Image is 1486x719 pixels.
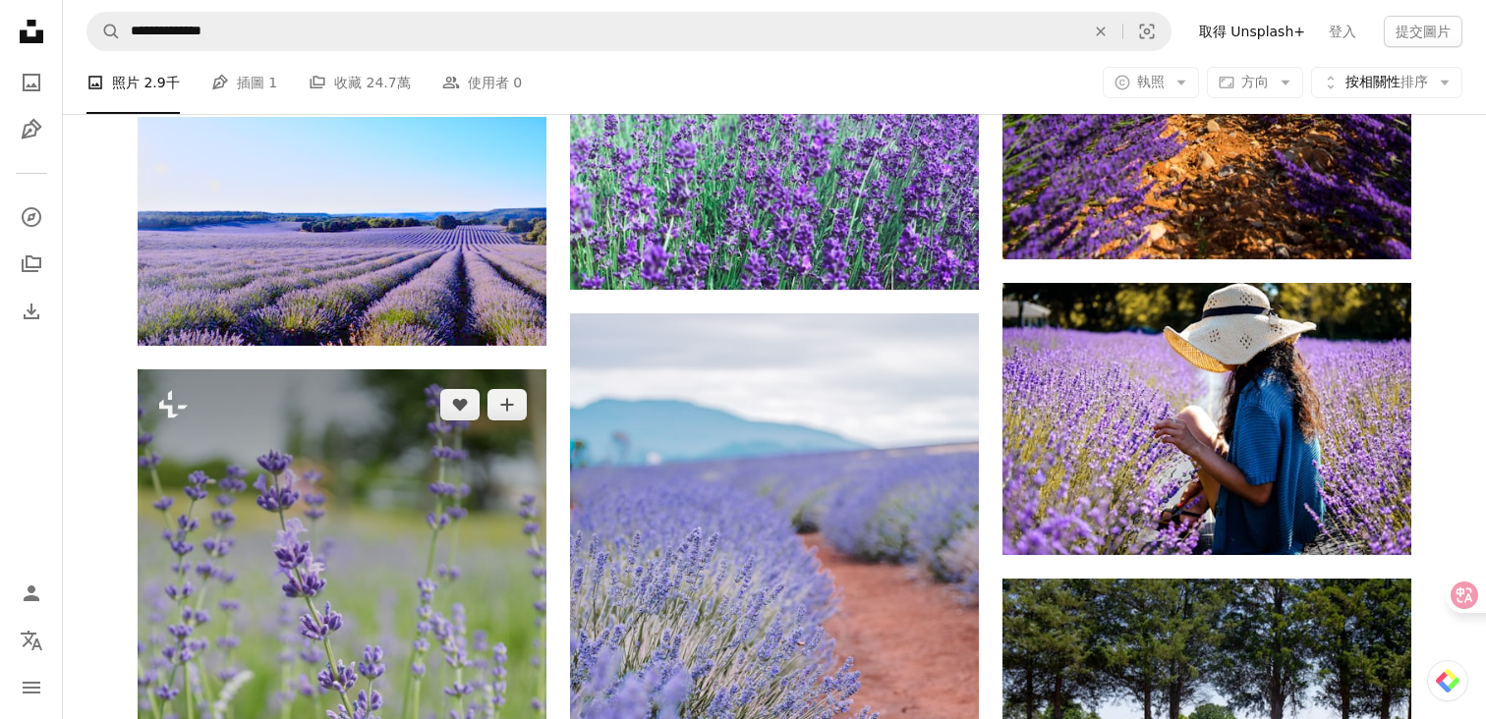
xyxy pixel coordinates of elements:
font: 使用者 [468,75,509,90]
font: 執照 [1137,74,1165,89]
form: 在全站範圍內尋找視覺效果 [86,12,1172,51]
img: 一片薰衣草花田，背景是樹木 [138,117,546,347]
a: 白天拍攝的紫色薰衣草田間的女人 [1002,410,1411,427]
button: 執照 [1103,67,1199,98]
font: 提交圖片 [1396,24,1451,39]
font: 收藏 [334,75,362,90]
a: 使用者 0 [442,51,522,114]
font: 1 [268,75,277,90]
button: 語言 [12,621,51,660]
img: 白天拍攝的紫色薰衣草田間的女人 [1002,283,1411,555]
button: 加入收藏夾 [487,389,527,420]
button: 提交圖片 [1384,16,1462,47]
a: 首頁 — Unsplash [12,12,51,55]
a: 探索 [12,197,51,237]
button: 方向 [1207,67,1303,98]
a: 田野裡的一束薰衣草花 [138,668,546,686]
button: 按相關性排序 [1311,67,1462,98]
a: 插圖 [12,110,51,149]
a: 登入 [1317,16,1368,47]
font: 登入 [1329,24,1356,39]
button: 搜尋 Unsplash [87,13,121,50]
button: 喜歡 [440,389,480,420]
a: 插圖 1 [211,51,277,114]
a: 紫色花瓣的花床 [570,127,979,144]
font: 方向 [1241,74,1269,89]
button: 視覺搜尋 [1123,13,1171,50]
a: 白天棕色泥土田野上的紫色花朵 [570,610,979,628]
font: 取得 Unsplash+ [1199,24,1305,39]
a: 取得 Unsplash+ [1187,16,1317,47]
font: 按相關性 [1345,74,1400,89]
a: 照片 [12,63,51,102]
a: 收藏 24.7萬 [309,51,411,114]
font: 插圖 [237,75,264,90]
font: 24.7萬 [367,75,411,90]
font: 排序 [1400,74,1428,89]
button: 清除 [1079,13,1122,50]
button: 選單 [12,668,51,707]
font: 0 [513,75,522,90]
a: 下載歷史記錄 [12,292,51,331]
a: 登入 / 註冊 [12,574,51,613]
a: 收藏 [12,245,51,284]
a: 一片薰衣草花田，背景是樹木 [138,222,546,240]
